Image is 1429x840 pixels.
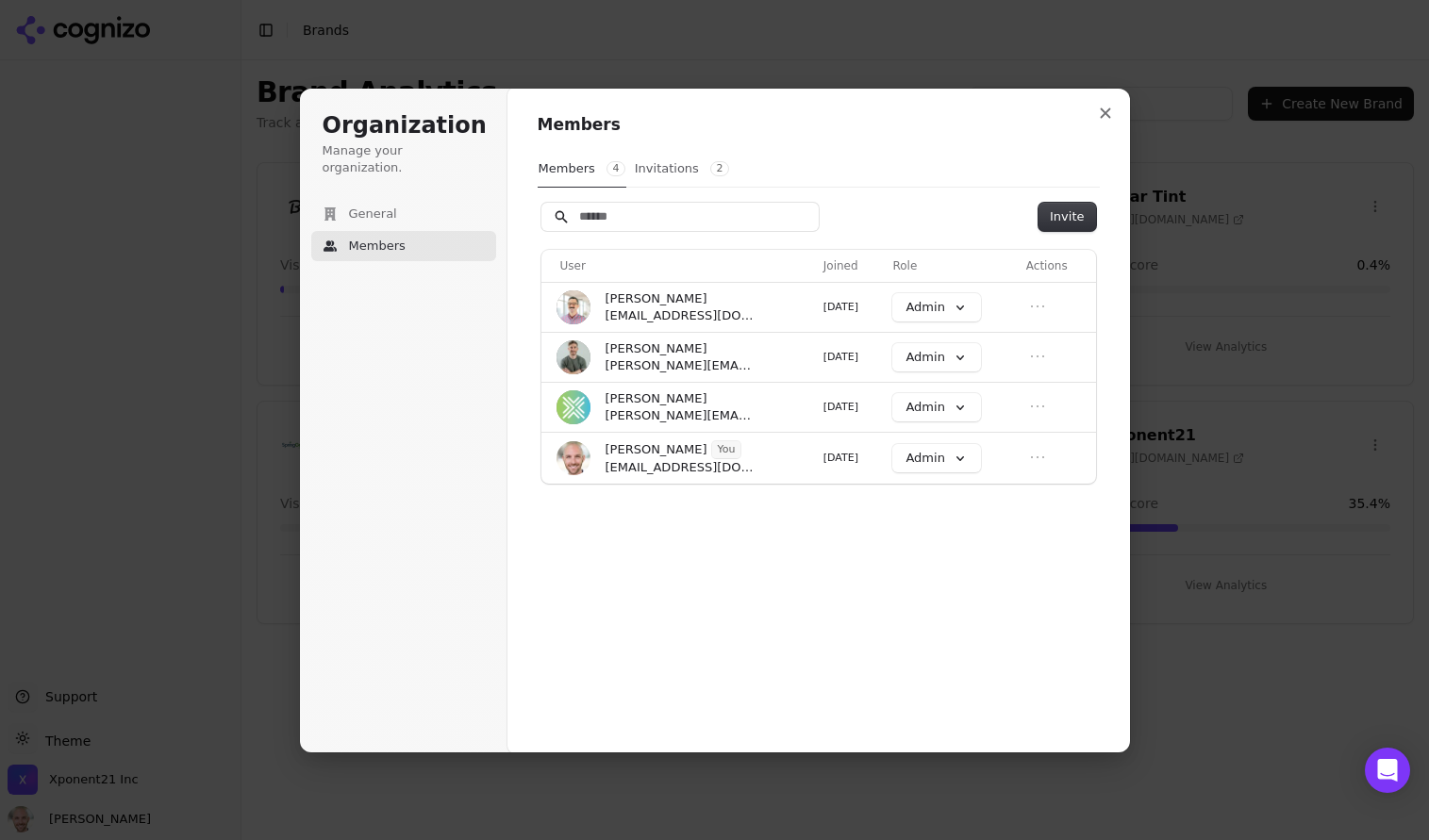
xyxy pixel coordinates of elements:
[816,250,886,282] th: Joined
[606,161,625,176] span: 4
[1039,203,1095,231] button: Invite
[885,250,1018,282] th: Role
[892,444,980,472] button: Admin
[823,452,858,464] span: [DATE]
[557,390,590,424] img: Courtney Turrin
[823,401,858,413] span: [DATE]
[634,151,730,187] button: Invitations
[606,290,707,307] span: [PERSON_NAME]
[557,290,590,324] img: Kiryako Sharikas
[323,111,485,141] h1: Organization
[1019,250,1096,282] th: Actions
[1365,748,1410,793] div: Open Intercom Messenger
[1026,395,1049,418] button: Open menu
[1026,345,1049,368] button: Open menu
[892,343,980,371] button: Admin
[1026,446,1049,469] button: Open menu
[606,407,755,424] span: [PERSON_NAME][EMAIL_ADDRESS][DOMAIN_NAME]
[710,161,729,176] span: 2
[892,393,980,421] button: Admin
[311,199,496,229] button: General
[823,301,858,313] span: [DATE]
[606,340,707,357] span: [PERSON_NAME]
[538,151,626,188] button: Members
[606,441,707,458] span: [PERSON_NAME]
[349,206,397,222] span: General
[541,203,819,231] input: Search
[541,250,816,282] th: User
[557,441,590,475] img: Will Melton
[606,459,755,476] span: [EMAIL_ADDRESS][DOMAIN_NAME]
[606,307,755,324] span: [EMAIL_ADDRESS][DOMAIN_NAME]
[557,340,590,374] img: Chuck McCarthy
[349,238,406,255] span: Members
[1026,295,1049,318] button: Open menu
[892,293,980,321] button: Admin
[823,351,858,363] span: [DATE]
[323,142,485,176] p: Manage your organization.
[311,231,496,261] button: Members
[606,357,755,374] span: [PERSON_NAME][EMAIL_ADDRESS][DOMAIN_NAME]
[606,390,707,407] span: [PERSON_NAME]
[538,114,1100,137] h1: Members
[1088,96,1122,130] button: Close modal
[712,441,741,458] span: You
